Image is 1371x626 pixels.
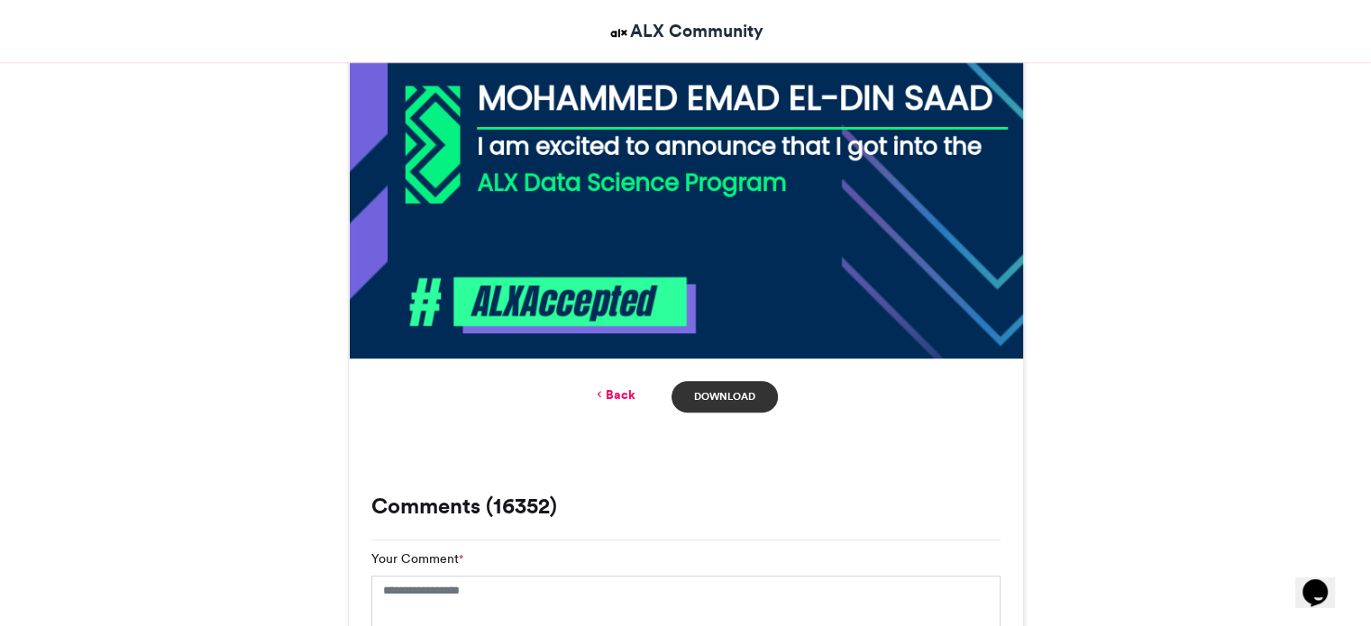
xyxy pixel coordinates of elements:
[371,495,1001,517] h3: Comments (16352)
[371,549,463,568] label: Your Comment
[672,381,777,413] a: Download
[608,18,763,44] a: ALX Community
[1295,554,1353,608] iframe: chat widget
[608,22,630,44] img: ALX Community
[593,386,635,404] a: Back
